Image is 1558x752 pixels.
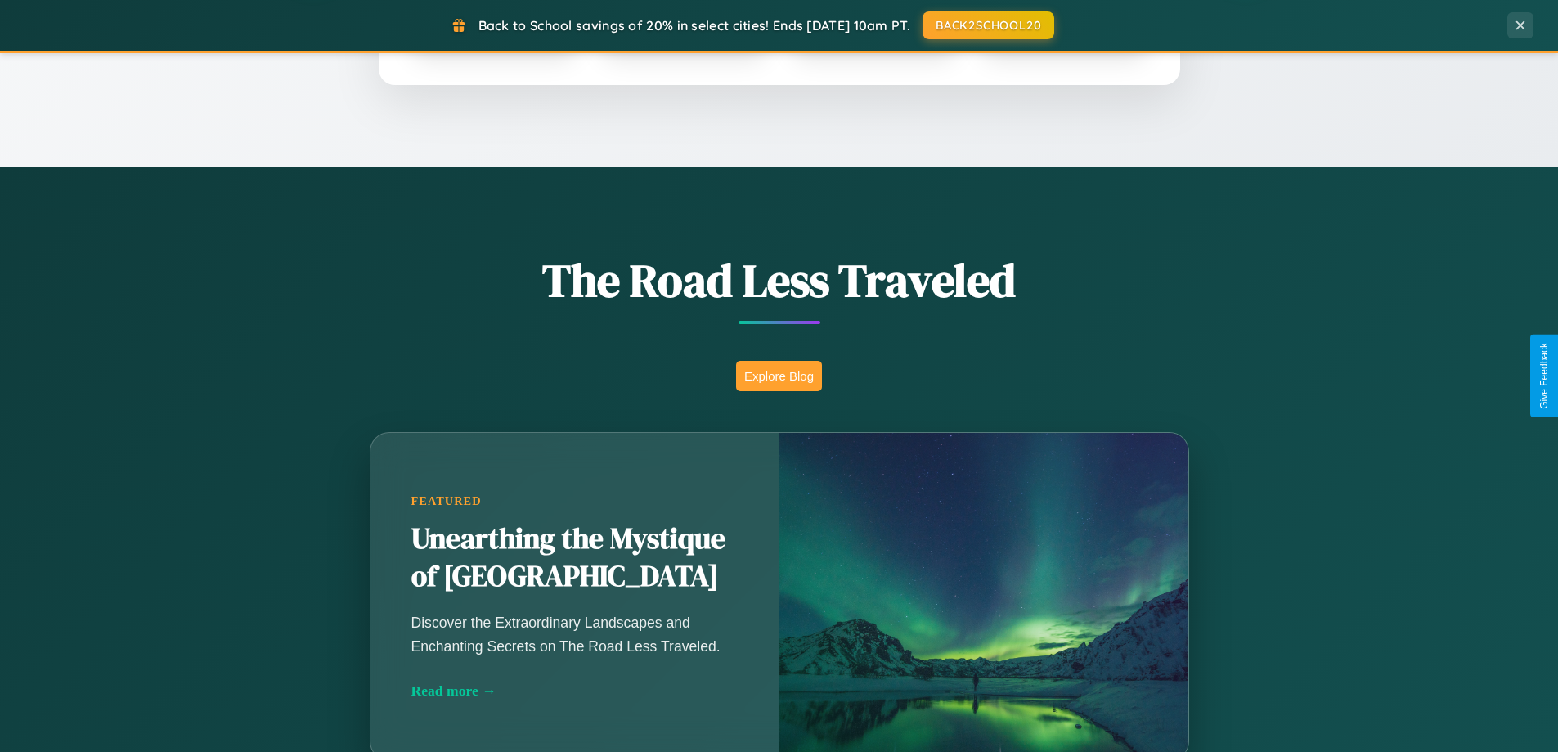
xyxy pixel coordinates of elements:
[289,249,1270,312] h1: The Road Less Traveled
[736,361,822,391] button: Explore Blog
[411,682,739,700] div: Read more →
[411,494,739,508] div: Featured
[411,520,739,596] h2: Unearthing the Mystique of [GEOGRAPHIC_DATA]
[1538,343,1550,409] div: Give Feedback
[478,17,910,34] span: Back to School savings of 20% in select cities! Ends [DATE] 10am PT.
[411,611,739,657] p: Discover the Extraordinary Landscapes and Enchanting Secrets on The Road Less Traveled.
[923,11,1054,39] button: BACK2SCHOOL20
